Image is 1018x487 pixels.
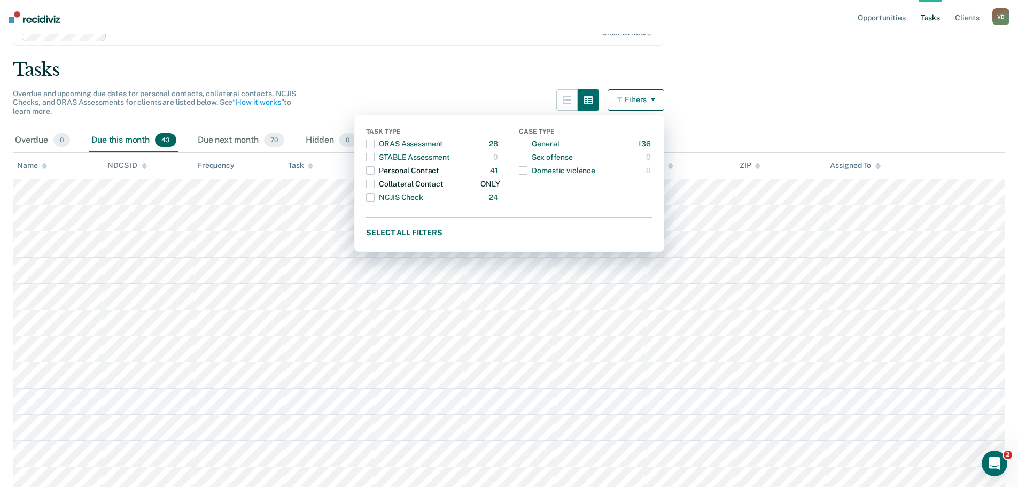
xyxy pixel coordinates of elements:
div: General [519,135,559,152]
button: Select all filters [366,226,652,239]
div: 0 [646,149,653,166]
div: Domestic violence [519,162,595,179]
div: Due next month70 [196,129,286,152]
div: ONLY [480,175,500,192]
div: Personal Contact [366,162,439,179]
div: 0 [493,149,500,166]
div: Hidden0 [304,129,358,152]
div: Name [17,161,47,170]
div: Sex offense [519,149,572,166]
div: STABLE Assessment [366,149,450,166]
button: VB [992,8,1009,25]
button: Filters [608,89,664,111]
div: Case Type [519,128,652,137]
div: V B [992,8,1009,25]
div: NCJIS Check [366,189,423,206]
img: Recidiviz [9,11,60,23]
div: NDCS ID [107,161,147,170]
div: Assigned To [830,161,881,170]
span: 43 [155,133,176,147]
div: ORAS Assessment [366,135,443,152]
span: 0 [53,133,70,147]
div: 24 [489,189,500,206]
div: Due this month43 [89,129,178,152]
div: ZIP [740,161,761,170]
iframe: Intercom live chat [982,451,1007,476]
span: 2 [1004,451,1012,459]
div: Task [288,161,313,170]
div: Task Type [366,128,500,137]
div: Tasks [13,59,1005,81]
div: 0 [646,162,653,179]
span: Overdue and upcoming due dates for personal contacts, collateral contacts, NCJIS Checks, and ORAS... [13,89,296,116]
div: Collateral Contact [366,175,443,192]
a: “How it works” [232,98,284,106]
div: 28 [489,135,500,152]
div: 41 [490,162,500,179]
span: 0 [339,133,356,147]
span: 70 [264,133,284,147]
div: 136 [638,135,653,152]
div: Frequency [198,161,235,170]
div: Overdue0 [13,129,72,152]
